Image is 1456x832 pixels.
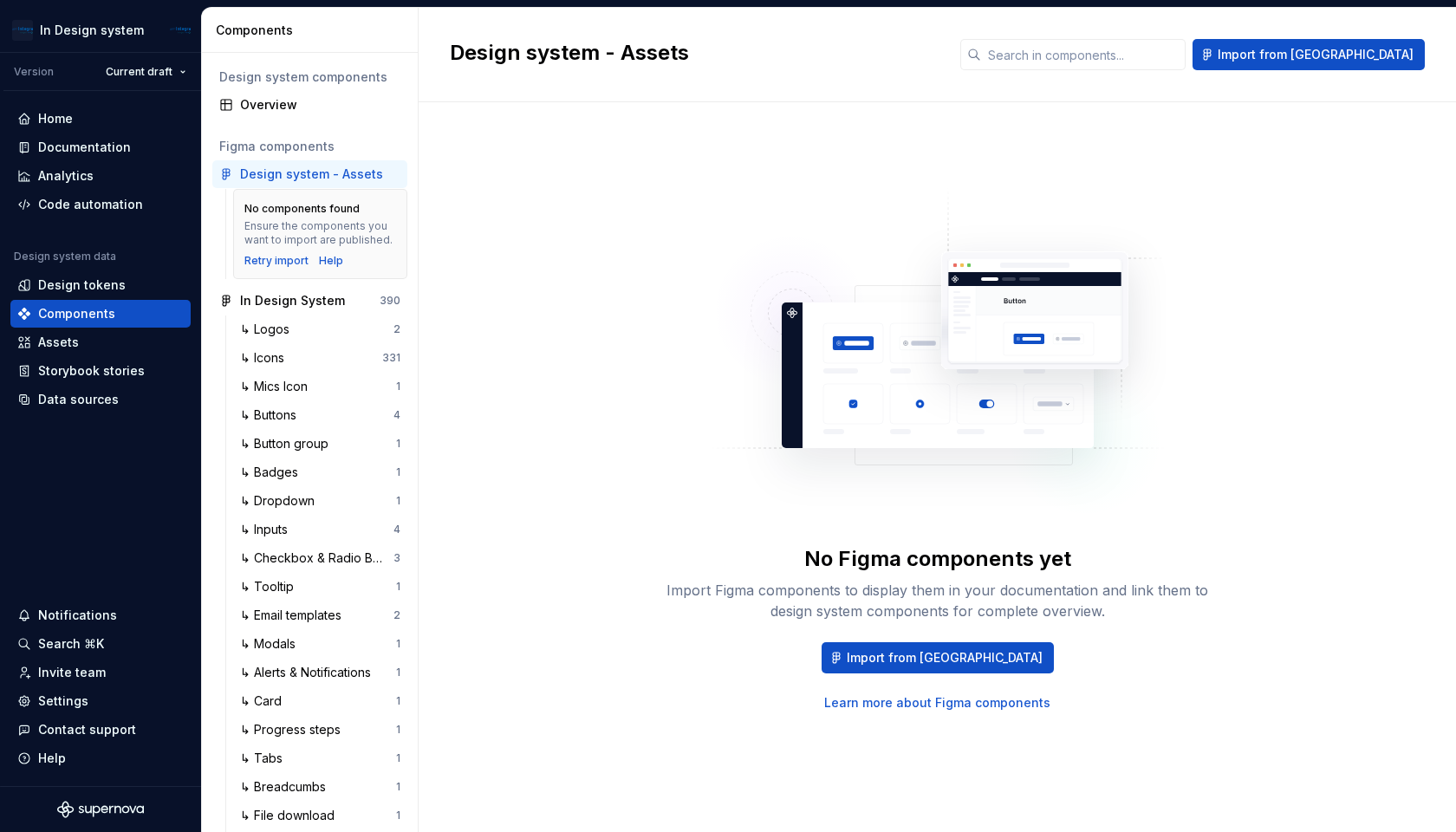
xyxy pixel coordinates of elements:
[233,430,407,458] a: ↳ Button group1
[660,580,1215,621] div: Import Figma components to display them in your documentation and link them to design system comp...
[212,287,407,315] a: In Design System390
[380,294,400,308] div: 390
[216,22,411,39] div: Components
[240,750,289,767] div: ↳ Tabs
[240,464,305,481] div: ↳ Badges
[396,494,400,508] div: 1
[14,65,54,79] div: Version
[212,91,407,119] a: Overview
[240,607,348,624] div: ↳ Email templates
[10,162,191,190] a: Analytics
[3,11,198,49] button: In Design systemAFP Integra
[396,723,400,737] div: 1
[98,60,194,84] button: Current draft
[240,778,333,796] div: ↳ Breadcumbs
[396,809,400,822] div: 1
[822,642,1054,673] button: Import from [GEOGRAPHIC_DATA]
[233,315,407,343] a: ↳ Logos2
[244,202,360,216] div: No components found
[38,196,143,213] div: Code automation
[233,573,407,601] a: ↳ Tooltip1
[38,635,104,653] div: Search ⌘K
[38,391,119,408] div: Data sources
[233,802,407,829] a: ↳ File download1
[38,305,115,322] div: Components
[847,649,1043,666] span: Import from [GEOGRAPHIC_DATA]
[10,271,191,299] a: Design tokens
[38,750,66,767] div: Help
[10,328,191,356] a: Assets
[38,362,145,380] div: Storybook stories
[233,516,407,543] a: ↳ Inputs4
[981,39,1186,70] input: Search in components...
[38,334,79,351] div: Assets
[396,465,400,479] div: 1
[240,292,345,309] div: In Design System
[10,357,191,385] a: Storybook stories
[10,133,191,161] a: Documentation
[396,380,400,393] div: 1
[38,721,136,738] div: Contact support
[10,659,191,686] a: Invite team
[240,435,335,452] div: ↳ Button group
[233,659,407,686] a: ↳ Alerts & Notifications1
[319,254,343,268] a: Help
[38,276,126,294] div: Design tokens
[396,694,400,708] div: 1
[240,721,348,738] div: ↳ Progress steps
[396,780,400,794] div: 1
[396,580,400,594] div: 1
[240,96,400,114] div: Overview
[233,544,407,572] a: ↳ Checkbox & Radio Buttons3
[38,664,106,681] div: Invite team
[244,254,309,268] div: Retry import
[240,549,393,567] div: ↳ Checkbox & Radio Buttons
[170,20,191,41] img: AFP Integra
[233,373,407,400] a: ↳ Mics Icon1
[14,250,116,263] div: Design system data
[240,321,296,338] div: ↳ Logos
[824,694,1050,712] a: Learn more about Figma components
[396,637,400,651] div: 1
[10,744,191,772] button: Help
[219,138,400,155] div: Figma components
[10,601,191,629] button: Notifications
[240,521,295,538] div: ↳ Inputs
[38,110,73,127] div: Home
[233,716,407,744] a: ↳ Progress steps1
[219,68,400,86] div: Design system components
[233,687,407,715] a: ↳ Card1
[233,744,407,772] a: ↳ Tabs1
[233,773,407,801] a: ↳ Breadcumbs1
[240,166,383,183] div: Design system - Assets
[38,139,131,156] div: Documentation
[233,487,407,515] a: ↳ Dropdown1
[10,687,191,715] a: Settings
[233,344,407,372] a: ↳ Icons331
[10,105,191,133] a: Home
[393,608,400,622] div: 2
[10,191,191,218] a: Code automation
[396,751,400,765] div: 1
[10,386,191,413] a: Data sources
[38,167,94,185] div: Analytics
[106,65,172,79] span: Current draft
[240,664,378,681] div: ↳ Alerts & Notifications
[240,692,289,710] div: ↳ Card
[233,458,407,486] a: ↳ Badges1
[233,630,407,658] a: ↳ Modals1
[57,801,144,818] svg: Supernova Logo
[240,578,301,595] div: ↳ Tooltip
[244,219,396,247] div: Ensure the components you want to import are published.
[804,545,1071,573] div: No Figma components yet
[240,635,302,653] div: ↳ Modals
[382,351,400,365] div: 331
[40,22,144,39] div: In Design system
[450,39,939,67] h2: Design system - Assets
[10,716,191,744] button: Contact support
[233,401,407,429] a: ↳ Buttons4
[240,492,322,510] div: ↳ Dropdown
[38,607,117,624] div: Notifications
